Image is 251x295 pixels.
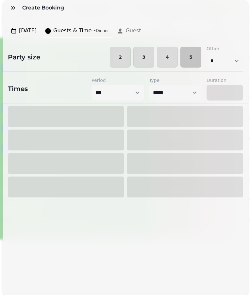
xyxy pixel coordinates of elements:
button: 2 [110,47,131,68]
span: 4 [162,55,172,59]
span: • Dinner [93,28,109,33]
button: 3 [133,47,154,68]
label: Other [207,45,243,52]
span: Guest [125,27,141,35]
label: Type [149,77,201,84]
label: Period [92,77,144,84]
span: 2 [115,55,125,59]
button: 5 [180,47,201,68]
h3: Create Booking [22,4,67,12]
button: 4 [157,47,178,68]
span: 5 [186,55,196,59]
label: Duration [207,77,243,84]
h2: Times [8,84,28,93]
h2: Party size [3,53,40,62]
span: Guests & Time [53,27,92,35]
span: [DATE] [19,27,37,35]
span: 3 [139,55,149,59]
